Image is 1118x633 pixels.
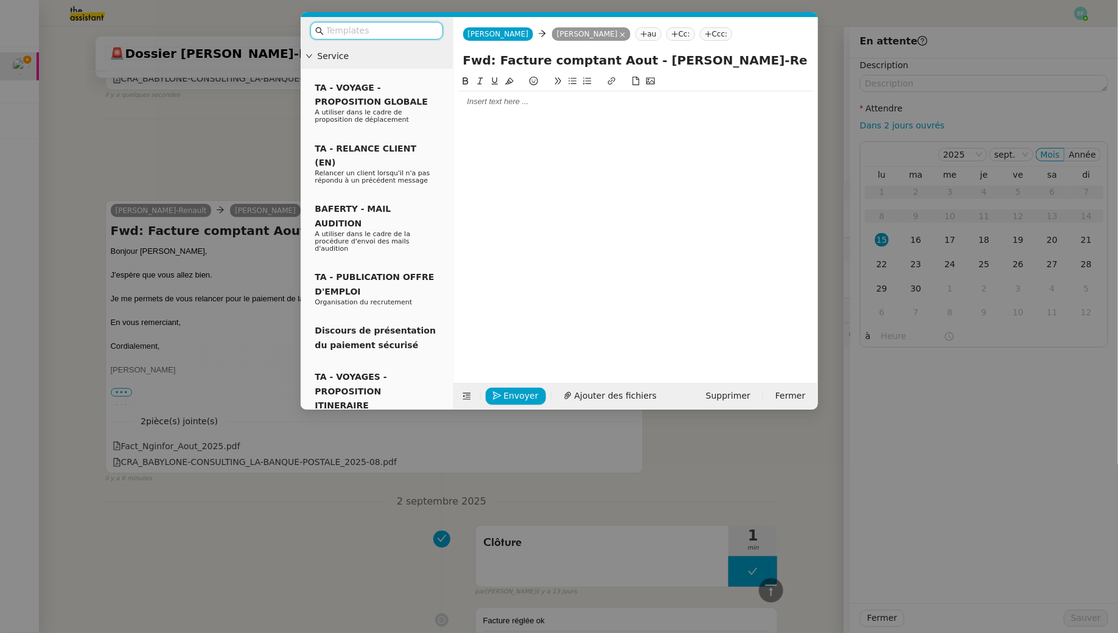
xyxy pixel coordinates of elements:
[315,83,428,107] span: TA - VOYAGE - PROPOSITION GLOBALE
[301,44,453,68] div: Service
[775,389,805,403] span: Fermer
[699,388,758,405] button: Supprimer
[552,27,631,41] nz-tag: [PERSON_NAME]
[706,389,750,403] span: Supprimer
[575,389,657,403] span: Ajouter des fichiers
[556,388,664,405] button: Ajouter des fichiers
[315,230,411,253] span: A utiliser dans le cadre de la procédure d'envoi des mails d'audition
[635,27,662,41] nz-tag: au
[315,108,409,124] span: A utiliser dans le cadre de proposition de déplacement
[315,372,387,410] span: TA - VOYAGES - PROPOSITION ITINERAIRE
[468,30,529,38] span: [PERSON_NAME]
[315,169,430,184] span: Relancer un client lorsqu'il n'a pas répondu à un précédent message
[315,144,417,167] span: TA - RELANCE CLIENT (EN)
[700,27,733,41] nz-tag: Ccc:
[504,389,539,403] span: Envoyer
[315,326,436,349] span: Discours de présentation du paiement sécurisé
[326,24,436,38] input: Templates
[318,49,448,63] span: Service
[486,388,546,405] button: Envoyer
[666,27,695,41] nz-tag: Cc:
[768,388,812,405] button: Fermer
[315,298,413,306] span: Organisation du recrutement
[315,272,435,296] span: TA - PUBLICATION OFFRE D'EMPLOI
[463,51,808,69] input: Subject
[315,204,391,228] span: BAFERTY - MAIL AUDITION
